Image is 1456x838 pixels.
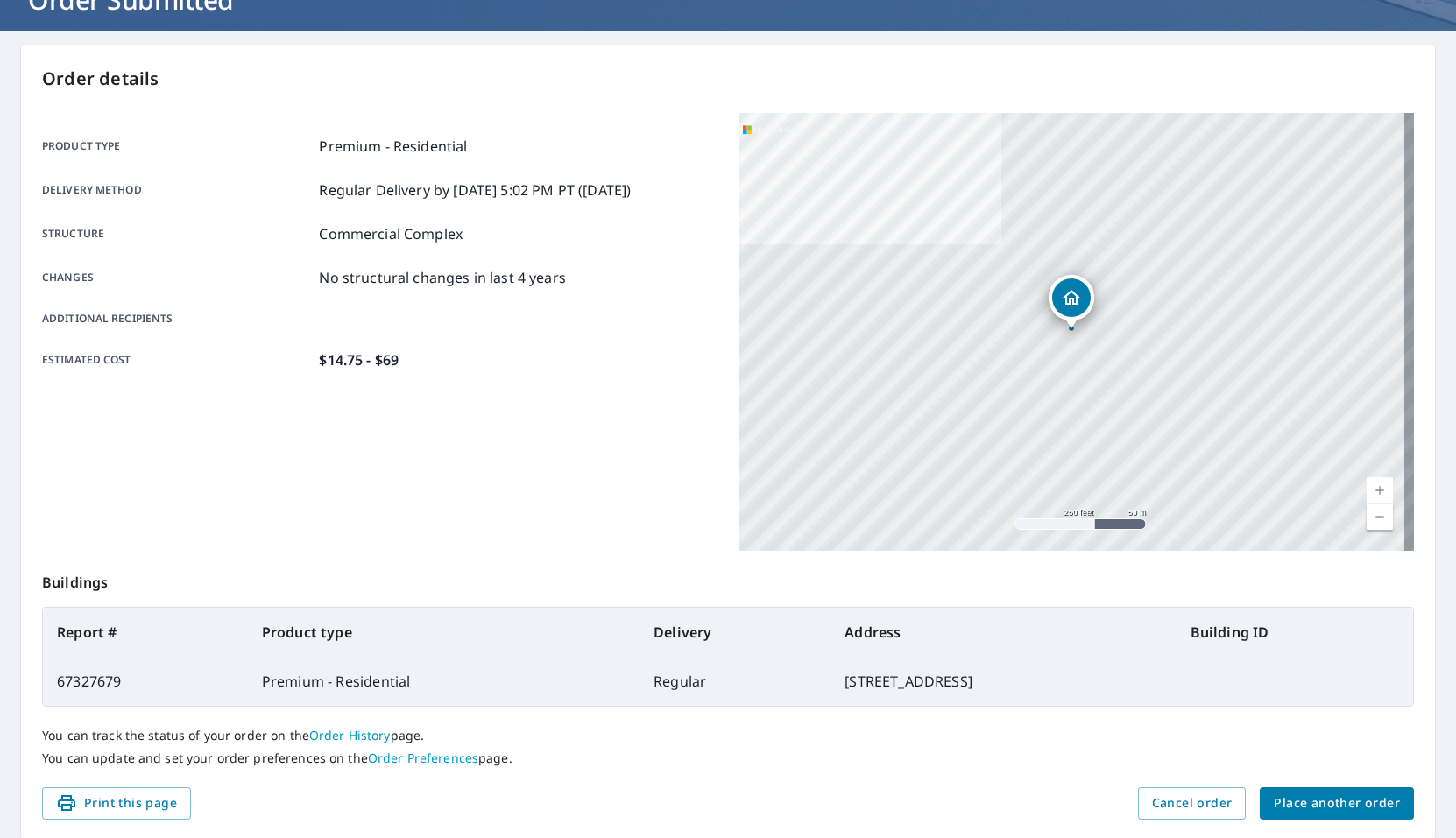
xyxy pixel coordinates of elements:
td: Premium - Residential [248,657,640,706]
a: Current Level 17, Zoom Out [1367,504,1393,530]
p: Structure [42,223,312,244]
p: Changes [42,267,312,288]
button: Print this page [42,787,191,820]
p: You can update and set your order preferences on the page. [42,750,1414,766]
th: Address [830,608,1176,657]
a: Current Level 17, Zoom In [1367,477,1393,504]
td: [STREET_ADDRESS] [830,657,1176,706]
p: You can track the status of your order on the page. [42,728,1414,743]
span: Cancel order [1152,792,1233,814]
p: Product type [42,136,312,157]
td: Regular [640,657,830,706]
th: Building ID [1177,608,1413,657]
p: Buildings [42,551,1414,607]
a: Order Preferences [368,750,478,766]
th: Product type [248,608,640,657]
p: Order details [42,66,1414,92]
th: Report # [43,608,248,657]
p: Additional recipients [42,311,312,327]
a: Order History [309,727,391,743]
span: Print this page [56,792,177,814]
p: Delivery method [42,180,312,201]
td: 67327679 [43,657,248,706]
div: Dropped pin, building 1, Residential property, 3644 Royal Sierra Trl Neenah, WI 54956 [1049,275,1094,329]
span: Place another order [1274,792,1400,814]
button: Cancel order [1138,787,1247,820]
p: $14.75 - $69 [319,349,399,370]
p: Estimated cost [42,349,312,370]
th: Delivery [640,608,830,657]
p: Premium - Residential [319,136,467,157]
p: Commercial Complex [319,223,463,244]
button: Place another order [1260,787,1414,820]
p: Regular Delivery by [DATE] 5:02 PM PT ([DATE]) [319,180,631,201]
p: No structural changes in last 4 years [319,267,566,288]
